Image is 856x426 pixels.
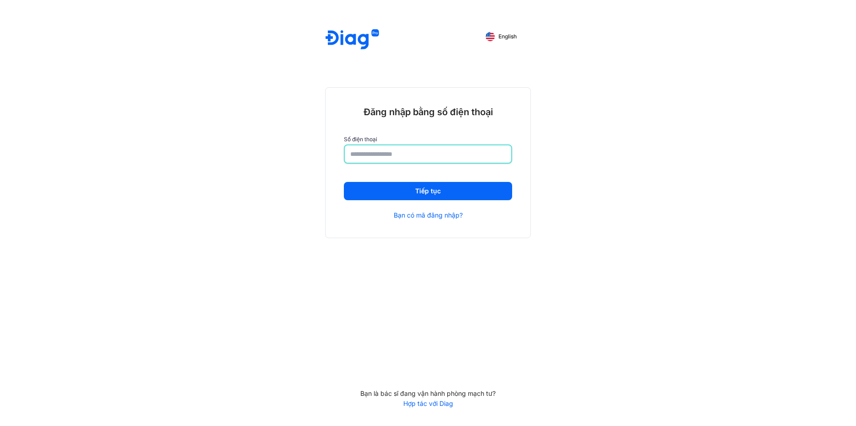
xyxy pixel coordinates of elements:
[326,29,379,51] img: logo
[344,106,512,118] div: Đăng nhập bằng số điện thoại
[394,211,463,219] a: Bạn có mã đăng nhập?
[498,33,517,40] span: English
[344,182,512,200] button: Tiếp tục
[486,32,495,41] img: English
[325,399,531,408] a: Hợp tác với Diag
[479,29,523,44] button: English
[344,136,512,143] label: Số điện thoại
[325,389,531,398] div: Bạn là bác sĩ đang vận hành phòng mạch tư?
